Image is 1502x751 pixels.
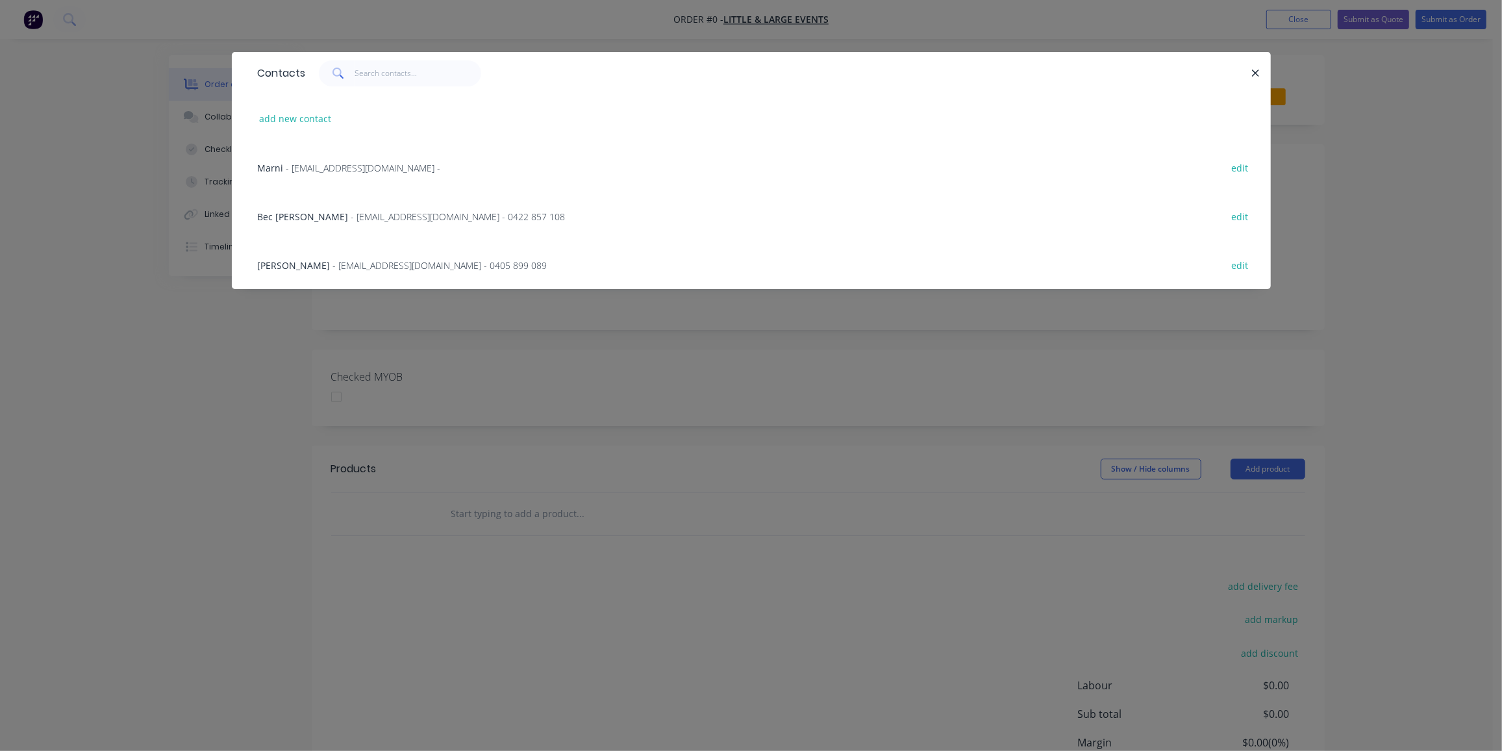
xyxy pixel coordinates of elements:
div: Contacts [251,53,306,94]
span: - [EMAIL_ADDRESS][DOMAIN_NAME] - 0405 899 089 [333,259,547,272]
input: Search contacts... [355,60,481,86]
button: edit [1225,159,1255,176]
span: - [EMAIL_ADDRESS][DOMAIN_NAME] - [286,162,441,174]
span: Bec [PERSON_NAME] [258,210,349,223]
span: Marni [258,162,284,174]
span: [PERSON_NAME] [258,259,331,272]
button: edit [1225,207,1255,225]
button: add new contact [253,110,338,127]
button: edit [1225,256,1255,274]
span: - [EMAIL_ADDRESS][DOMAIN_NAME] - 0422 857 108 [351,210,566,223]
